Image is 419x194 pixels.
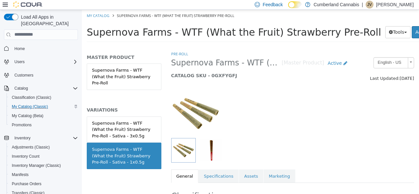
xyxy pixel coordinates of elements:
span: Home [12,44,78,53]
p: [PERSON_NAME] [376,1,414,9]
span: Inventory Manager (Classic) [12,163,61,168]
div: Justin Valvasori [366,1,373,9]
button: My Catalog (Classic) [7,102,81,111]
span: Classification (Classic) [12,95,51,100]
h5: VARIATIONS [5,97,80,103]
input: Dark Mode [288,1,302,8]
span: Load All Apps in [GEOGRAPHIC_DATA] [18,14,78,27]
button: Catalog [1,84,81,93]
h2: Classification [90,180,332,192]
small: [Master Product] [200,51,243,56]
button: Inventory [12,134,33,142]
span: Inventory [12,134,78,142]
span: Last Updated: [288,66,318,71]
button: Customers [1,70,81,80]
p: Cumberland Cannabis [314,1,359,9]
span: Inventory [14,135,30,141]
span: Promotions [12,122,32,128]
a: Inventory Manager (Classic) [9,162,64,169]
button: Purchase Orders [7,179,81,188]
a: My Catalog [5,3,27,8]
a: My Catalog (Classic) [9,103,51,111]
span: Manifests [9,171,78,179]
span: Catalog [12,84,78,92]
span: Purchase Orders [9,180,78,188]
button: Edit [141,180,161,192]
a: Inventory Count [9,152,42,160]
button: Users [12,58,27,66]
span: [DATE] [318,66,332,71]
span: Dark Mode [288,8,288,9]
h5: MASTER PRODUCT [5,44,80,50]
span: Home [14,46,25,51]
span: JV [367,1,372,9]
img: Cova [13,1,43,8]
span: Inventory Count [9,152,78,160]
span: Supernova Farms - WTF (What the Fruit) Strawberry Pre-Roll [5,17,299,28]
button: Home [1,44,81,53]
button: My Catalog (Beta) [7,111,81,120]
button: Inventory Count [7,152,81,161]
span: Customers [14,73,33,78]
span: Supernova Farms - WTF (What the Fruit) Strawberry Pre-Roll [89,48,200,58]
button: Promotions [7,120,81,130]
img: 150 [89,79,138,128]
a: Pre-Roll [89,42,106,46]
span: Purchase Orders [12,181,42,186]
button: Classification (Classic) [7,93,81,102]
button: Adjustments (Classic) [7,143,81,152]
span: Supernova Farms - WTF (What the Fruit) Strawberry Pre-Roll [35,3,153,8]
h5: CATALOG SKU - 0GXFYGFJ [89,63,269,69]
a: Manifests [9,171,31,179]
a: Specifications [117,160,157,173]
span: Inventory Manager (Classic) [9,162,78,169]
p: | [362,1,363,9]
span: Users [14,59,25,64]
a: Marketing [182,160,213,173]
a: Home [12,45,27,53]
span: Active [246,51,260,56]
button: Users [1,57,81,66]
span: My Catalog (Beta) [9,112,78,120]
a: Supernova Farms - WTF (What the Fruit) Strawberry Pre-Roll [5,54,80,80]
span: Feedback [263,1,282,8]
a: Customers [12,71,36,79]
div: Supernova Farms - WTF (What the Fruit) Strawberry Pre-Roll - Sativa - 3x0.5g [10,110,74,130]
span: Classification (Classic) [9,94,78,101]
span: Catalog [14,86,28,91]
div: Supernova Farms - WTF (What the Fruit) Strawberry Pre-Roll - Sativa - 1x0.5g [10,136,74,156]
a: English - US [292,47,332,59]
button: Tools [303,16,329,28]
span: Customers [12,71,78,79]
a: Adjustments (Classic) [9,143,52,151]
button: Manifests [7,170,81,179]
a: My Catalog (Beta) [9,112,46,120]
span: Adjustments (Classic) [9,143,78,151]
a: Purchase Orders [9,180,44,188]
a: Promotions [9,121,34,129]
a: Add new variation [330,16,379,28]
button: Catalog [12,84,30,92]
span: Promotions [9,121,78,129]
a: Classification (Classic) [9,94,54,101]
span: Users [12,58,78,66]
span: My Catalog (Classic) [12,104,48,109]
a: Assets [157,160,181,173]
button: Inventory Manager (Classic) [7,161,81,170]
a: General [89,160,117,173]
button: Inventory [1,133,81,143]
span: Manifests [12,172,28,177]
span: My Catalog (Classic) [9,103,78,111]
span: Inventory Count [12,154,40,159]
span: English - US [292,48,323,58]
span: My Catalog (Beta) [12,113,44,118]
span: Adjustments (Classic) [12,145,50,150]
